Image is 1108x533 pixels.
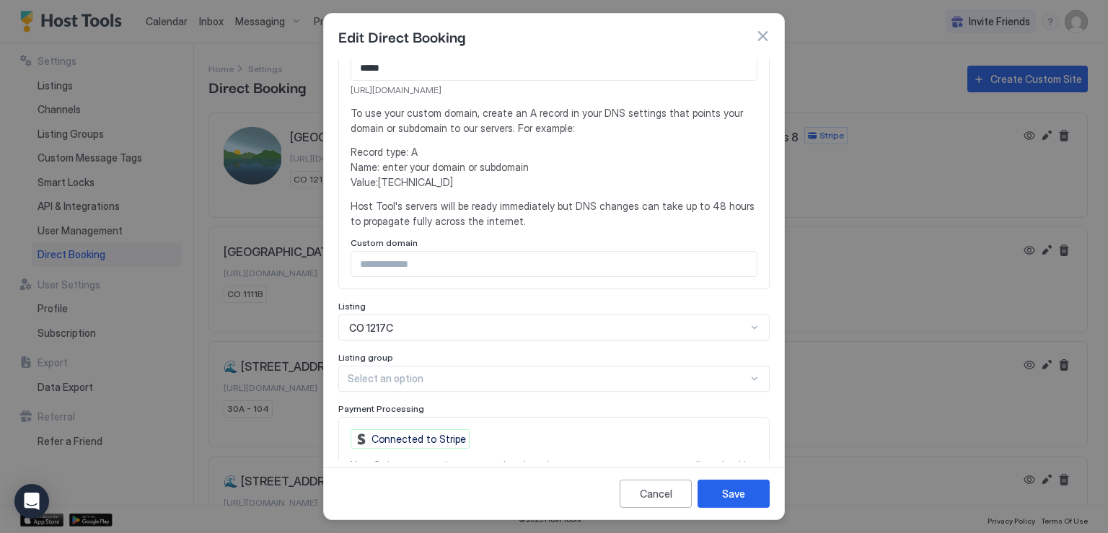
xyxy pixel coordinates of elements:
span: To use your custom domain, create an A record in your DNS settings that points your domain or sub... [351,105,757,136]
input: Input Field [351,56,757,80]
span: Your Stripe account is connected and ready to process payments on your direct booking website. [351,457,757,488]
span: Custom domain [351,237,418,248]
span: Listing group [338,352,393,363]
input: Input Field [351,252,757,276]
div: Connected to Stripe [351,429,470,449]
span: Listing [338,301,366,312]
button: Cancel [620,480,692,508]
span: Payment Processing [338,403,424,414]
div: Cancel [640,486,672,501]
div: Save [722,486,745,501]
span: CO 1217C [349,322,393,335]
div: Open Intercom Messenger [14,484,49,519]
span: Record type: A Name: enter your domain or subdomain Value: [TECHNICAL_ID] [351,144,757,190]
button: Save [698,480,770,508]
span: [URL][DOMAIN_NAME] [351,84,757,97]
span: Host Tool's servers will be ready immediately but DNS changes can take up to 48 hours to propagat... [351,198,757,229]
span: Edit Direct Booking [338,25,465,47]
